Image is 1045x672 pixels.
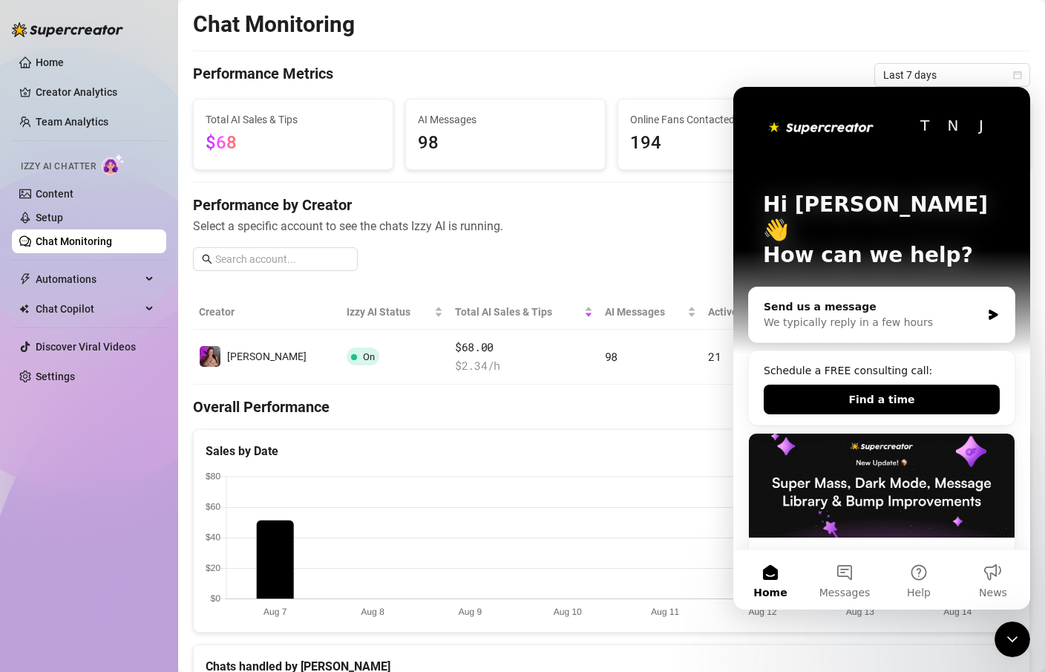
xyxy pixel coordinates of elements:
span: Select a specific account to see the chats Izzy AI is running. [193,217,1030,235]
h4: Overall Performance [193,397,1030,417]
span: On [363,351,375,362]
a: Home [36,56,64,68]
span: $68 [206,132,237,153]
span: AI Messages [418,111,593,128]
span: Chat Copilot [36,297,141,321]
h4: Performance by Creator [193,195,1030,215]
img: logo-BBDzfeDw.svg [12,22,123,37]
span: $68.00 [455,339,593,356]
div: Super Mass, Dark Mode, Message Library & Bump Improvements [15,346,282,550]
h4: Performance Metrics [193,63,333,87]
span: Automations [36,267,141,291]
span: 98 [605,349,617,364]
a: Team Analytics [36,116,108,128]
th: Active Chats [702,295,805,330]
span: AI Messages [605,304,685,320]
img: AI Chatter [102,154,125,175]
img: Chat Copilot [19,304,29,314]
button: Help [148,463,223,523]
span: 194 [630,129,805,157]
span: search [202,254,212,264]
iframe: Intercom live chat [995,622,1030,657]
span: Home [20,500,53,511]
a: Discover Viral Videos [36,341,136,353]
a: Chat Monitoring [36,235,112,247]
span: Active Chats [708,304,787,320]
th: Izzy AI Status [341,295,449,330]
th: AI Messages [599,295,703,330]
span: 21 [708,349,721,364]
span: Total AI Sales & Tips [455,304,581,320]
span: Izzy AI Status [347,304,431,320]
img: Super Mass, Dark Mode, Message Library & Bump Improvements [16,347,281,451]
a: Creator Analytics [36,80,154,104]
span: [PERSON_NAME] [227,350,307,362]
a: Setup [36,212,63,224]
span: Total AI Sales & Tips [206,111,381,128]
span: Help [174,500,197,511]
th: Creator [193,295,341,330]
span: News [246,500,274,511]
input: Search account... [215,251,349,267]
a: Content [36,188,73,200]
button: Messages [74,463,148,523]
span: Messages [86,500,137,511]
span: Izzy AI Chatter [21,160,96,174]
div: Sales by Date [206,442,1018,460]
span: Last 7 days [883,64,1021,86]
a: Settings [36,371,75,382]
th: Total AI Sales & Tips [449,295,599,330]
img: allison [200,346,220,367]
span: Online Fans Contacted [630,111,805,128]
button: News [223,463,297,523]
h2: Chat Monitoring [193,10,355,39]
span: calendar [1013,71,1022,79]
iframe: Intercom live chat [733,87,1030,610]
span: thunderbolt [19,273,31,285]
span: 98 [418,129,593,157]
span: $ 2.34 /h [455,357,593,375]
